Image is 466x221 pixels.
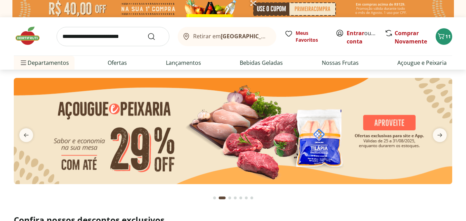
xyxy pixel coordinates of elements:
button: Menu [19,54,28,71]
button: Current page from fs-carousel [217,190,227,206]
a: Nossas Frutas [322,59,359,67]
button: Go to page 1 from fs-carousel [212,190,217,206]
img: Hortifruti [14,26,48,46]
b: [GEOGRAPHIC_DATA]/[GEOGRAPHIC_DATA] [221,32,337,40]
input: search [57,27,169,46]
button: next [427,128,452,142]
a: Entrar [347,29,364,37]
img: açougue [14,78,452,184]
button: Retirar em[GEOGRAPHIC_DATA]/[GEOGRAPHIC_DATA] [178,27,276,46]
button: Go to page 5 from fs-carousel [238,190,244,206]
button: Go to page 3 from fs-carousel [227,190,232,206]
a: Criar conta [347,29,385,45]
button: previous [14,128,39,142]
button: Go to page 6 from fs-carousel [244,190,249,206]
a: Meus Favoritos [285,30,327,43]
span: Departamentos [19,54,69,71]
button: Carrinho [436,28,452,45]
button: Submit Search [147,32,164,41]
a: Ofertas [108,59,127,67]
a: Açougue e Peixaria [397,59,447,67]
button: Go to page 4 from fs-carousel [232,190,238,206]
span: ou [347,29,377,46]
a: Comprar Novamente [395,29,427,45]
span: Meus Favoritos [296,30,327,43]
button: Go to page 7 from fs-carousel [249,190,255,206]
a: Lançamentos [166,59,201,67]
span: 11 [445,33,451,40]
span: Retirar em [193,33,269,39]
a: Bebidas Geladas [240,59,283,67]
